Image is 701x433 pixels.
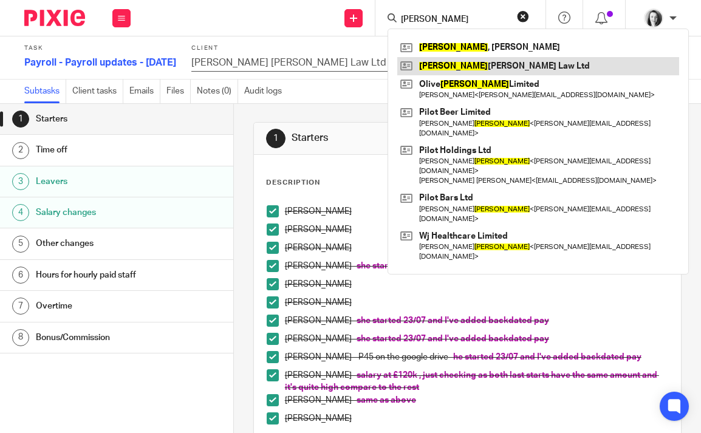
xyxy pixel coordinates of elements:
p: [PERSON_NAME] [285,278,668,290]
span: salary at £120k , just checking as both last starts have the same amount and it's quite high comp... [285,371,659,392]
p: [PERSON_NAME] [285,242,668,254]
p: [PERSON_NAME] - [285,315,668,327]
p: [PERSON_NAME] - [285,260,668,272]
p: Payroll - Payroll updates - [DATE] [24,56,176,69]
p: [PERSON_NAME] [285,223,668,236]
div: 7 [12,298,29,315]
div: 4 [12,204,29,221]
h1: Starters [36,110,159,128]
div: 5 [12,236,29,253]
a: Notes (0) [197,80,238,103]
div: 1 [266,129,286,148]
a: Emails [129,80,160,103]
p: [PERSON_NAME] - [285,394,668,406]
a: Files [166,80,191,103]
p: [PERSON_NAME] [PERSON_NAME] Law Ltd [191,57,386,68]
div: 2 [12,142,29,159]
p: [PERSON_NAME] [285,412,668,424]
h1: Time off [36,141,159,159]
h1: Hours for hourly paid staff [36,266,159,284]
img: Pixie [24,10,85,26]
span: she started 23/07 and I've added backdated pay [357,335,549,343]
span: she started 23/07 and I've added backdated pay [357,262,549,270]
p: [PERSON_NAME] - [285,369,668,394]
h1: Other changes [36,234,159,253]
h1: Leavers [36,172,159,191]
p: [PERSON_NAME] [285,205,668,217]
a: Audit logs [244,80,288,103]
div: 8 [12,329,29,346]
p: [PERSON_NAME] - [285,333,668,345]
label: Task [24,44,176,52]
a: Subtasks [24,80,66,103]
h1: Salary changes [36,203,159,222]
button: Clear [517,10,529,22]
p: [PERSON_NAME] - P45 on the google drive - [285,351,668,363]
h1: Starters [292,132,493,145]
span: same as above [357,396,416,404]
h1: Bonus/Commission [36,329,159,347]
label: Client [191,44,408,52]
img: T1JH8BBNX-UMG48CW64-d2649b4fbe26-512.png [644,9,663,28]
div: 3 [12,173,29,190]
span: he started 23/07 and I've added backdated pay [453,353,641,361]
a: Client tasks [72,80,123,103]
input: Search [400,15,509,26]
div: 1 [12,111,29,128]
h1: Overtime [36,297,159,315]
div: 6 [12,267,29,284]
p: Description [266,178,320,188]
span: she started 23/07 and I've added backdated pay [357,316,549,325]
p: [PERSON_NAME] [285,296,668,309]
